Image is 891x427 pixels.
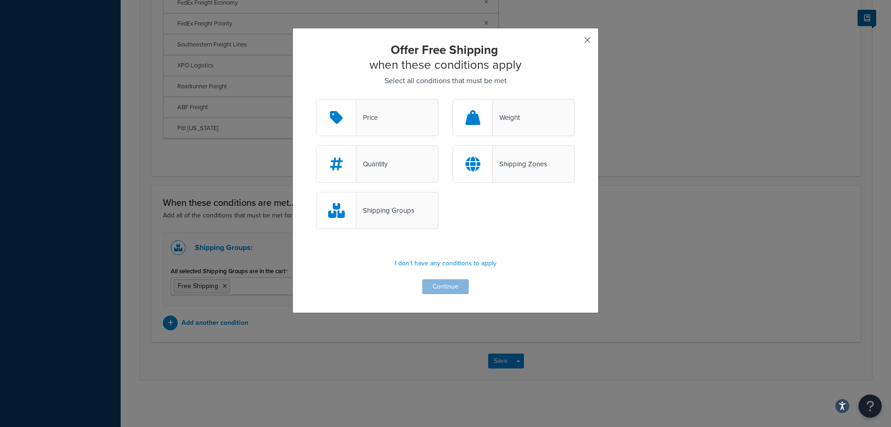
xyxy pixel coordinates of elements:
p: I don't have any conditions to apply [316,257,575,270]
div: Quantity [356,158,387,171]
div: Price [356,111,378,124]
p: Select all conditions that must be met [316,74,575,87]
div: Shipping Zones [493,158,547,171]
h2: when these conditions apply [316,42,575,72]
div: Weight [493,111,520,124]
div: Shipping Groups [356,204,414,217]
strong: Offer Free Shipping [391,41,498,59]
